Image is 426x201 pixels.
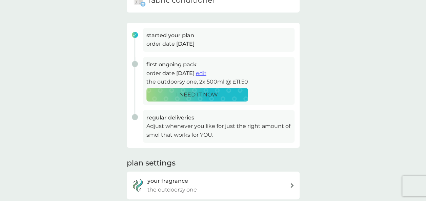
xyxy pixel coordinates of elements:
p: the outdoorsy one [147,185,197,194]
a: your fragrancethe outdoorsy one [127,172,300,199]
p: the outdoorsy one, 2x 500ml @ £11.50 [146,77,291,86]
span: [DATE] [176,70,195,76]
h3: started your plan [146,31,291,40]
p: Adjust whenever you like for just the right amount of smol that works for YOU. [146,122,291,139]
p: order date [146,69,291,78]
h3: regular deliveries [146,113,291,122]
span: [DATE] [176,41,195,47]
p: order date [146,40,291,48]
span: edit [196,70,206,76]
p: I NEED IT NOW [176,90,218,99]
h3: your fragrance [147,177,188,185]
button: I NEED IT NOW [146,88,248,102]
h2: plan settings [127,158,176,169]
h3: first ongoing pack [146,60,291,69]
button: edit [196,69,206,78]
